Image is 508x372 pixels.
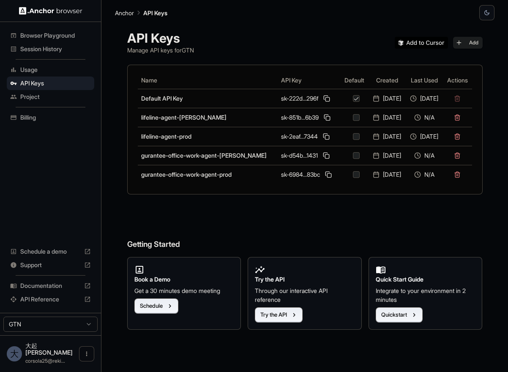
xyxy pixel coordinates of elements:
[409,170,440,179] div: N/A
[20,93,91,101] span: Project
[138,146,278,165] td: gurantee-office-work-agent-[PERSON_NAME]
[409,113,440,122] div: N/A
[20,31,91,40] span: Browser Playground
[25,358,65,364] span: corsola25@rekid.co.jp
[7,245,94,258] div: Schedule a demo
[340,72,369,89] th: Default
[20,295,81,304] span: API Reference
[409,151,440,160] div: N/A
[281,131,337,142] div: sk-2eaf...7344
[20,79,91,88] span: API Keys
[7,346,22,361] div: 大
[372,113,402,122] div: [DATE]
[372,151,402,160] div: [DATE]
[138,127,278,146] td: lifeline-agent-prod
[115,8,167,17] nav: breadcrumb
[281,170,337,180] div: sk-6984...83bc
[255,286,355,304] p: Through our interactive API reference
[7,29,94,42] div: Browser Playground
[322,112,332,123] button: Copy API key
[281,93,337,104] div: sk-222d...296f
[7,42,94,56] div: Session History
[406,72,443,89] th: Last Used
[255,275,355,284] h2: Try the API
[20,66,91,74] span: Usage
[134,298,178,314] button: Schedule
[372,132,402,141] div: [DATE]
[134,275,234,284] h2: Book a Demo
[7,90,94,104] div: Project
[376,286,475,304] p: Integrate to your environment in 2 minutes
[79,346,94,361] button: Open menu
[127,205,483,251] h6: Getting Started
[281,150,337,161] div: sk-d54b...1431
[115,8,134,17] p: Anchor
[409,132,440,141] div: [DATE]
[138,72,278,89] th: Name
[7,63,94,77] div: Usage
[7,111,94,124] div: Billing
[19,7,82,15] img: Anchor Logo
[7,258,94,272] div: Support
[143,8,167,17] p: API Keys
[443,72,472,89] th: Actions
[138,108,278,127] td: lifeline-agent-[PERSON_NAME]
[323,170,333,180] button: Copy API key
[20,247,81,256] span: Schedule a demo
[321,131,331,142] button: Copy API key
[281,112,337,123] div: sk-851b...6b39
[138,89,278,108] td: Default API Key
[138,165,278,184] td: gurantee-office-work-agent-prod
[376,275,475,284] h2: Quick Start Guide
[322,93,332,104] button: Copy API key
[127,30,194,46] h1: API Keys
[7,279,94,293] div: Documentation
[127,46,194,55] p: Manage API keys for GTN
[369,72,406,89] th: Created
[321,150,331,161] button: Copy API key
[376,307,423,323] button: Quickstart
[20,113,91,122] span: Billing
[7,293,94,306] div: API Reference
[25,342,73,356] span: 大起 佐藤
[255,307,303,323] button: Try the API
[134,286,234,295] p: Get a 30 minutes demo meeting
[278,72,340,89] th: API Key
[20,261,81,269] span: Support
[372,94,402,103] div: [DATE]
[453,37,483,49] button: Add
[7,77,94,90] div: API Keys
[395,37,448,49] img: Add anchorbrowser MCP server to Cursor
[20,282,81,290] span: Documentation
[20,45,91,53] span: Session History
[409,94,440,103] div: [DATE]
[372,170,402,179] div: [DATE]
